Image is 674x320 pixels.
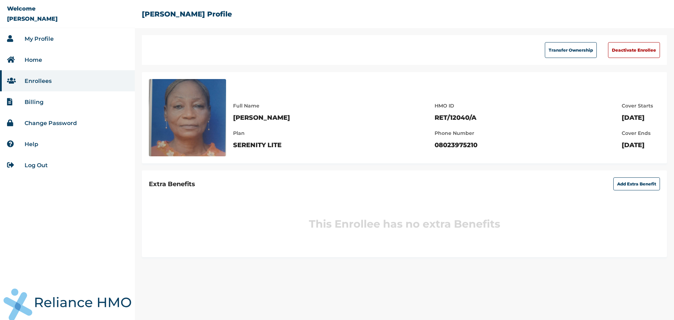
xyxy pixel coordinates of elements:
[622,129,653,137] p: Cover Ends
[149,180,195,188] h2: Extra Benefits
[25,141,38,148] a: Help
[622,141,653,149] p: [DATE]
[25,35,54,42] a: My Profile
[435,102,477,110] p: HMO ID
[233,141,290,149] p: SERENITY LITE
[142,10,232,18] h2: [PERSON_NAME] Profile
[435,141,477,149] p: 08023975210
[25,162,48,169] a: Log Out
[25,78,52,84] a: Enrollees
[233,113,290,122] p: [PERSON_NAME]
[613,177,660,190] button: Add Extra Benefit
[302,207,507,241] h3: This Enrollee has no extra Benefits
[622,113,653,122] p: [DATE]
[149,79,226,156] img: Enrollee
[608,42,660,58] button: Deactivate Enrollee
[435,113,477,122] p: RET/12040/A
[25,120,77,126] a: Change Password
[435,129,477,137] p: Phone Number
[545,42,597,58] button: Transfer Ownership
[7,15,58,22] p: [PERSON_NAME]
[25,57,42,63] a: Home
[233,129,290,137] p: Plan
[25,99,44,105] a: Billing
[622,102,653,110] p: Cover Starts
[7,5,35,12] p: Welcome
[233,102,290,110] p: Full Name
